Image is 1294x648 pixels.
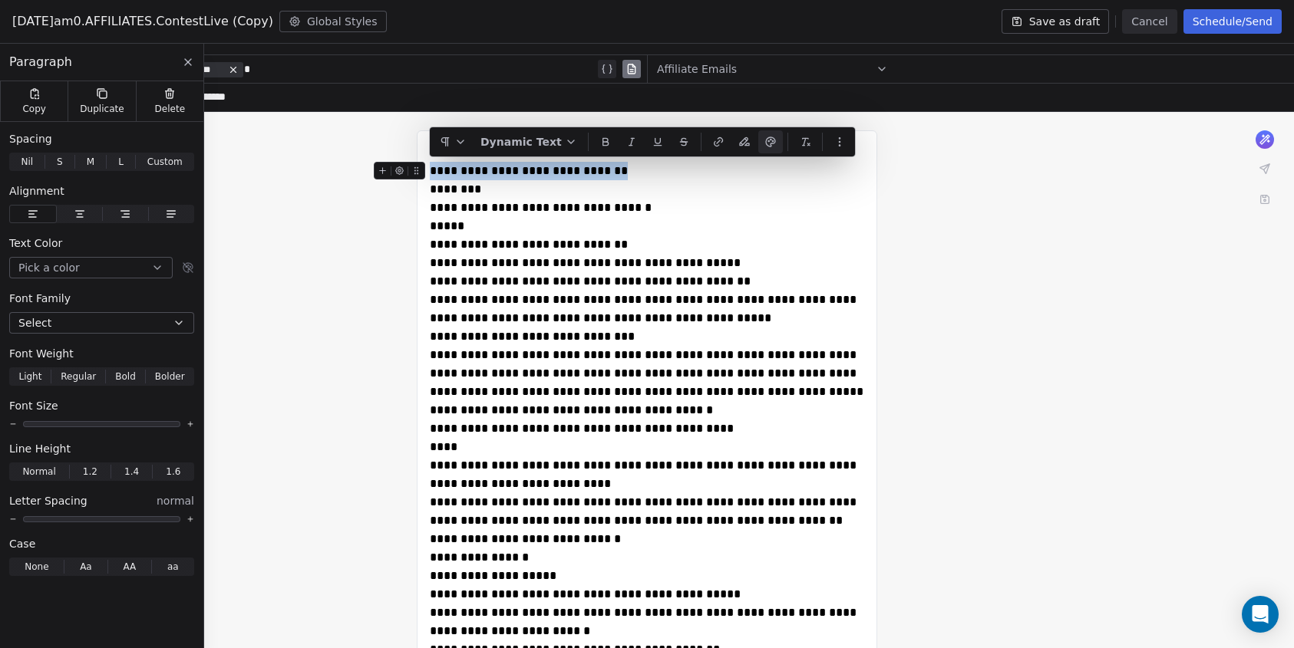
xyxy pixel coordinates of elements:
span: Normal [22,465,55,479]
span: None [25,560,48,574]
button: Dynamic Text [474,130,583,153]
span: Aa [80,560,92,574]
span: Custom [147,155,183,169]
span: aa [167,560,179,574]
span: Text Color [9,235,62,251]
span: Select [18,315,51,331]
span: Case [9,536,35,551]
span: Light [18,370,41,383]
span: normal [157,493,194,508]
span: 1.6 [166,465,180,479]
span: S [57,155,63,169]
span: Line Height [9,441,71,456]
div: Open Intercom Messenger [1242,596,1279,633]
span: 1.2 [83,465,97,479]
span: Letter Spacing [9,493,87,508]
span: Font Weight [9,346,74,361]
span: Duplicate [80,103,124,115]
span: Bolder [155,370,185,383]
span: Regular [61,370,96,383]
span: Bold [115,370,136,383]
span: M [87,155,94,169]
span: L [118,155,124,169]
span: Nil [21,155,33,169]
span: Font Size [9,398,58,413]
span: Spacing [9,131,52,146]
button: Schedule/Send [1183,9,1282,34]
span: Copy [22,103,46,115]
span: 1.4 [124,465,139,479]
span: Font Family [9,291,71,306]
span: [DATE]am0.AFFILIATES.ContestLive (Copy) [12,12,273,31]
span: AA [123,560,136,574]
span: Affiliate Emails [657,61,737,77]
button: Pick a color [9,257,173,278]
button: Global Styles [279,11,387,32]
button: Save as draft [1002,9,1110,34]
span: Alignment [9,183,64,199]
span: Delete [155,103,186,115]
span: Paragraph [9,53,72,71]
button: Cancel [1122,9,1177,34]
